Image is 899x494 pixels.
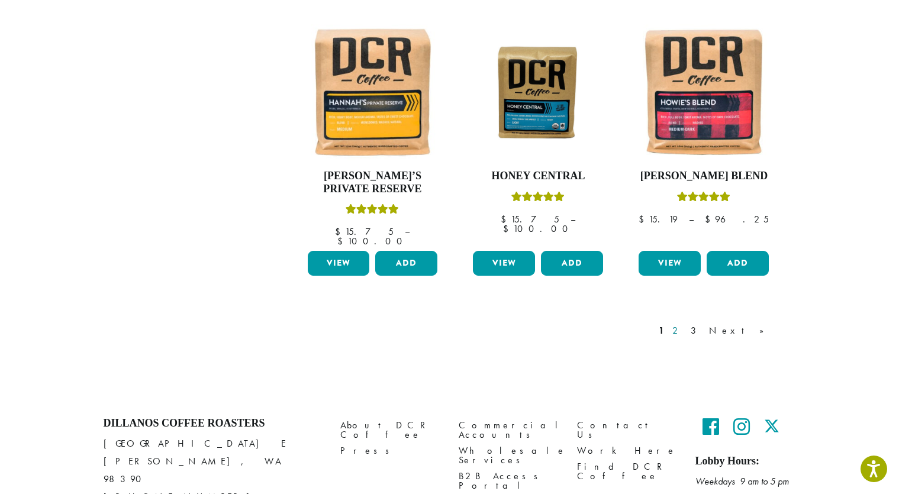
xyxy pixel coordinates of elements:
[503,222,513,235] span: $
[571,213,575,225] span: –
[705,213,769,225] bdi: 96.25
[405,225,410,238] span: –
[636,170,772,183] h4: [PERSON_NAME] Blend
[656,324,666,338] a: 1
[501,213,511,225] span: $
[335,225,394,238] bdi: 15.75
[636,24,772,160] img: Howies-Blend-12oz-300x300.jpg
[470,41,606,143] img: Honey-Central-stock-image-fix-1200-x-900.png
[104,417,323,430] h4: Dillanos Coffee Roasters
[707,251,769,276] button: Add
[639,213,678,225] bdi: 15.19
[695,475,789,487] em: Weekdays 9 am to 5 pm
[340,443,441,459] a: Press
[459,469,559,494] a: B2B Access Portal
[340,417,441,443] a: About DCR Coffee
[375,251,437,276] button: Add
[473,251,535,276] a: View
[501,213,559,225] bdi: 15.75
[308,251,370,276] a: View
[577,459,678,485] a: Find DCR Coffee
[459,417,559,443] a: Commercial Accounts
[470,24,606,246] a: Honey CentralRated 5.00 out of 5
[511,190,565,208] div: Rated 5.00 out of 5
[304,24,440,160] img: Hannahs-Private-Reserve-12oz-300x300.jpg
[346,202,399,220] div: Rated 5.00 out of 5
[677,190,730,208] div: Rated 4.67 out of 5
[639,251,701,276] a: View
[670,324,685,338] a: 2
[459,443,559,468] a: Wholesale Services
[305,24,441,246] a: [PERSON_NAME]’s Private ReserveRated 5.00 out of 5
[577,443,678,459] a: Work Here
[541,251,603,276] button: Add
[639,213,649,225] span: $
[305,170,441,195] h4: [PERSON_NAME]’s Private Reserve
[337,235,347,247] span: $
[689,213,694,225] span: –
[707,324,775,338] a: Next »
[470,170,606,183] h4: Honey Central
[335,225,345,238] span: $
[636,24,772,246] a: [PERSON_NAME] BlendRated 4.67 out of 5
[503,222,573,235] bdi: 100.00
[337,235,408,247] bdi: 100.00
[577,417,678,443] a: Contact Us
[705,213,715,225] span: $
[695,455,796,468] h5: Lobby Hours:
[688,324,703,338] a: 3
